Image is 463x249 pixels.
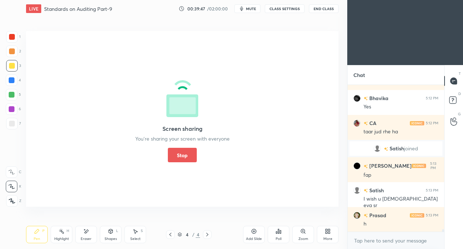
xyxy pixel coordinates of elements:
[374,145,381,152] img: default.png
[384,147,388,151] img: no-rating-badge.077c3623.svg
[353,187,361,194] img: default.png
[6,46,21,57] div: 2
[183,232,191,237] div: 4
[6,31,21,43] div: 1
[168,148,197,162] button: Stop
[6,89,21,100] div: 5
[141,229,143,233] div: S
[368,162,412,170] h6: [PERSON_NAME]
[364,121,368,125] img: no-rating-badge.077c3623.svg
[6,74,21,86] div: 4
[6,181,21,192] div: X
[6,118,21,129] div: 7
[130,237,141,241] div: Select
[364,96,368,100] img: no-rating-badge.077c3623.svg
[368,94,388,102] h6: Bhavika
[428,162,438,170] div: 5:13 PM
[276,237,281,241] div: Poll
[410,121,424,125] img: iconic-light.a09c19a4.png
[67,229,69,233] div: H
[196,231,200,238] div: 4
[323,237,332,241] div: More
[135,135,230,142] div: You’re sharing your screen with everyone
[166,75,198,117] img: screenShared.a0308f9c.svg
[246,237,262,241] div: Add Slide
[458,111,461,117] p: G
[6,103,21,115] div: 6
[42,229,44,233] div: P
[364,128,438,136] div: taar jud rhe ha
[265,4,305,13] button: CLASS SETTINGS
[348,65,371,85] p: Chat
[44,5,112,12] h4: Standards on Auditing Part-9
[6,60,21,72] div: 3
[54,237,69,241] div: Highlight
[364,220,438,228] div: h
[426,188,438,193] div: 5:13 PM
[353,95,361,102] img: 668d109c42f84c5db7b368068033ca12.jpg
[364,164,368,168] img: no-rating-badge.077c3623.svg
[246,6,256,11] span: mute
[364,103,438,111] div: Yes
[368,119,377,127] h6: CA
[353,212,361,219] img: 057d39644fc24ec5a0e7dadb9b8cee73.None
[353,162,361,169] img: 62926b773acf452eba01c796c3415993.jpg
[364,189,368,193] img: no-rating-badge.077c3623.svg
[368,211,386,219] h6: Prasad
[6,166,21,178] div: C
[364,172,438,179] div: fap
[348,85,444,232] div: grid
[309,4,339,13] button: End Class
[412,164,426,168] img: iconic-light.a09c19a4.png
[234,4,260,13] button: mute
[162,125,203,132] div: Screen sharing
[105,237,117,241] div: Shapes
[459,71,461,76] p: T
[368,186,384,194] h6: Satish
[390,146,404,151] span: Satish
[298,237,308,241] div: Zoom
[458,91,461,96] p: D
[426,213,438,218] div: 5:13 PM
[81,237,92,241] div: Eraser
[364,196,438,209] div: I wish u [DEMOGRAPHIC_DATA] evg sr
[116,229,118,233] div: L
[426,121,438,125] div: 5:12 PM
[426,96,438,100] div: 5:12 PM
[26,4,41,13] div: LIVE
[353,120,361,127] img: 562e74c712064ef1b7085d4649ad5a86.jpg
[410,213,424,218] img: iconic-light.a09c19a4.png
[364,214,368,218] img: no-rating-badge.077c3623.svg
[34,237,40,241] div: Pen
[6,195,21,207] div: Z
[192,232,194,237] div: /
[404,146,418,151] span: joined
